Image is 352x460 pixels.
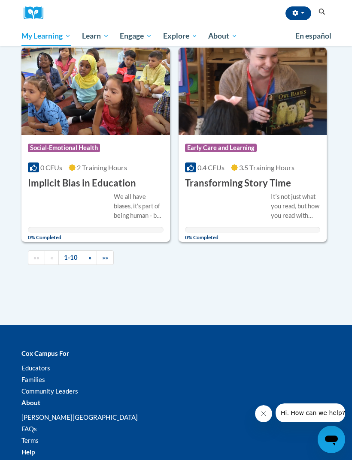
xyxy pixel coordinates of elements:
a: Families [21,376,45,383]
iframe: Message from company [276,403,345,422]
a: My Learning [16,26,76,46]
a: En español [290,27,337,45]
a: Engage [114,26,158,46]
h3: Implicit Bias in Education [28,177,136,190]
a: Cox Campus [24,6,49,20]
span: 2 Training Hours [77,163,127,171]
div: We all have biases, it's part of being human - but did you know that some of our biases fly under... [114,192,164,220]
button: Account Settings [285,6,311,20]
img: Course Logo [21,48,170,135]
a: FAQs [21,425,37,433]
div: Main menu [15,26,337,46]
span: « [50,254,53,261]
span: My Learning [21,31,71,41]
span: 0 CEUs [40,163,62,171]
a: [PERSON_NAME][GEOGRAPHIC_DATA] [21,413,138,421]
b: About [21,399,40,406]
span: 0.4 CEUs [197,163,225,171]
a: Educators [21,364,50,372]
a: Terms [21,436,39,444]
a: Next [83,250,97,265]
span: En español [295,31,331,40]
a: Learn [76,26,115,46]
span: Explore [163,31,197,41]
iframe: Close message [255,405,272,422]
span: » [88,254,91,261]
span: »» [102,254,108,261]
button: Search [316,7,328,17]
a: Course LogoSocial-Emotional Health0 CEUs2 Training Hours Implicit Bias in EducationWe all have bi... [21,48,170,242]
span: About [208,31,237,41]
a: Community Leaders [21,387,78,395]
a: Previous [45,250,59,265]
a: Begining [28,250,45,265]
a: Explore [158,26,203,46]
span: Learn [82,31,109,41]
span: Social-Emotional Health [28,144,100,152]
img: Course Logo [179,48,327,135]
a: End [97,250,114,265]
span: 3.5 Training Hours [239,163,294,171]
b: Help [21,448,35,456]
iframe: Button to launch messaging window [318,426,345,453]
span: Early Care and Learning [185,144,257,152]
span: «« [33,254,39,261]
span: Engage [120,31,152,41]
h3: Transforming Story Time [185,177,291,190]
div: Itʹs not just what you read, but how you read with children that makes all the difference. Transf... [271,192,321,220]
a: 1-10 [58,250,83,265]
a: About [203,26,243,46]
b: Cox Campus For [21,349,69,357]
a: Course LogoEarly Care and Learning0.4 CEUs3.5 Training Hours Transforming Story TimeItʹs not just... [179,48,327,242]
img: Logo brand [24,6,49,20]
